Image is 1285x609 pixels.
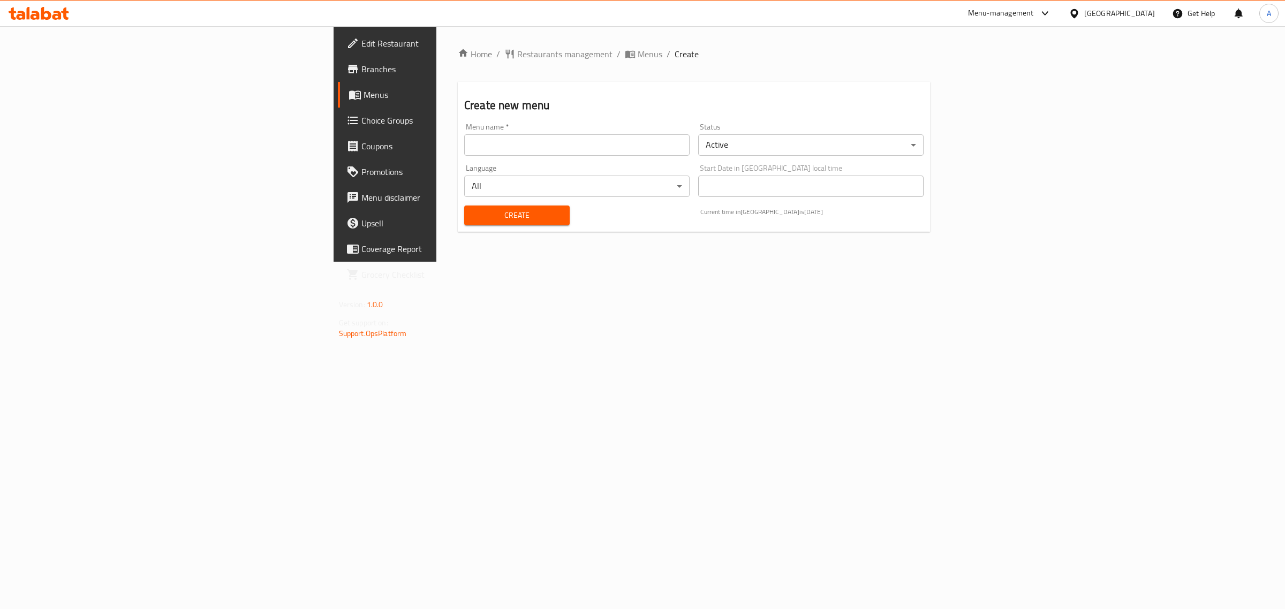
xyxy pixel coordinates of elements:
[968,7,1034,20] div: Menu-management
[338,133,548,159] a: Coupons
[361,268,540,281] span: Grocery Checklist
[517,48,613,60] span: Restaurants management
[367,298,383,311] span: 1.0.0
[361,217,540,230] span: Upsell
[338,108,548,133] a: Choice Groups
[361,191,540,204] span: Menu disclaimer
[339,316,388,330] span: Get support on:
[338,185,548,210] a: Menu disclaimer
[464,134,690,156] input: Please enter Menu name
[625,48,662,60] a: Menus
[338,262,548,287] a: Grocery Checklist
[458,48,930,60] nav: breadcrumb
[338,236,548,262] a: Coverage Report
[338,56,548,82] a: Branches
[667,48,670,60] li: /
[464,205,570,225] button: Create
[338,31,548,56] a: Edit Restaurant
[698,134,924,156] div: Active
[361,165,540,178] span: Promotions
[361,63,540,75] span: Branches
[339,298,365,311] span: Version:
[338,159,548,185] a: Promotions
[364,88,540,101] span: Menus
[361,37,540,50] span: Edit Restaurant
[617,48,621,60] li: /
[361,114,540,127] span: Choice Groups
[361,140,540,153] span: Coupons
[464,176,690,197] div: All
[1267,7,1271,19] span: A
[473,209,561,222] span: Create
[339,326,407,340] a: Support.OpsPlatform
[338,210,548,236] a: Upsell
[338,82,548,108] a: Menus
[1084,7,1155,19] div: [GEOGRAPHIC_DATA]
[504,48,613,60] a: Restaurants management
[675,48,699,60] span: Create
[700,207,924,217] p: Current time in [GEOGRAPHIC_DATA] is [DATE]
[464,97,924,113] h2: Create new menu
[361,242,540,255] span: Coverage Report
[638,48,662,60] span: Menus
